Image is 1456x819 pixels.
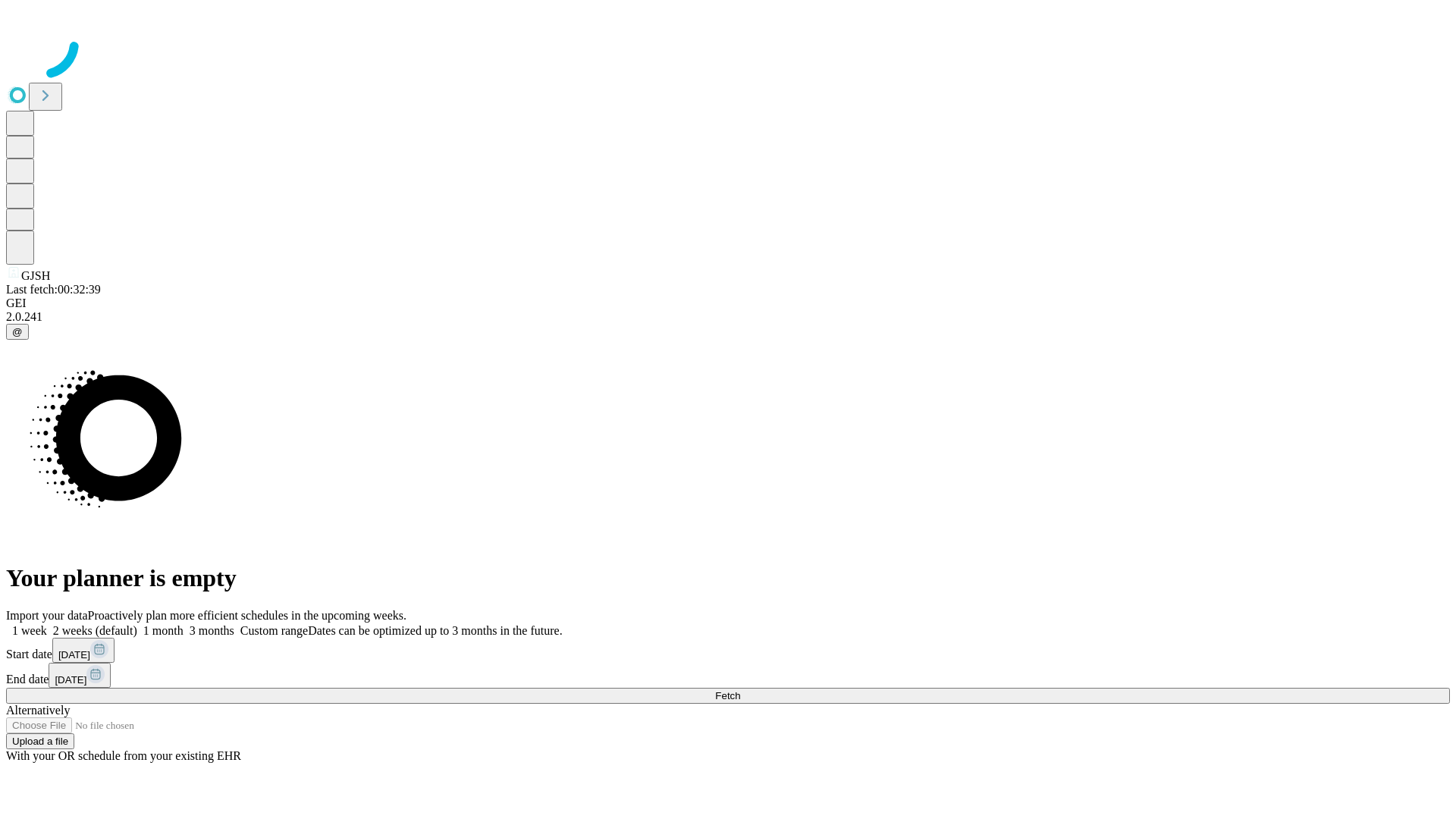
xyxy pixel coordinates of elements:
[52,638,115,663] button: [DATE]
[88,609,406,622] span: Proactively plan more efficient schedules in the upcoming weeks.
[6,283,101,296] span: Last fetch: 00:32:39
[12,624,47,637] span: 1 week
[240,624,308,637] span: Custom range
[49,663,111,688] button: [DATE]
[6,704,70,717] span: Alternatively
[6,564,1450,592] h1: Your planner is empty
[58,649,90,661] span: [DATE]
[6,663,1450,688] div: End date
[715,690,740,701] span: Fetch
[6,297,1450,310] div: GEI
[6,324,29,340] button: @
[308,624,562,637] span: Dates can be optimized up to 3 months in the future.
[12,326,23,337] span: @
[6,733,74,749] button: Upload a file
[190,624,234,637] span: 3 months
[6,688,1450,704] button: Fetch
[143,624,184,637] span: 1 month
[55,674,86,686] span: [DATE]
[6,638,1450,663] div: Start date
[6,609,88,622] span: Import your data
[21,269,50,282] span: GJSH
[6,749,241,762] span: With your OR schedule from your existing EHR
[53,624,137,637] span: 2 weeks (default)
[6,310,1450,324] div: 2.0.241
